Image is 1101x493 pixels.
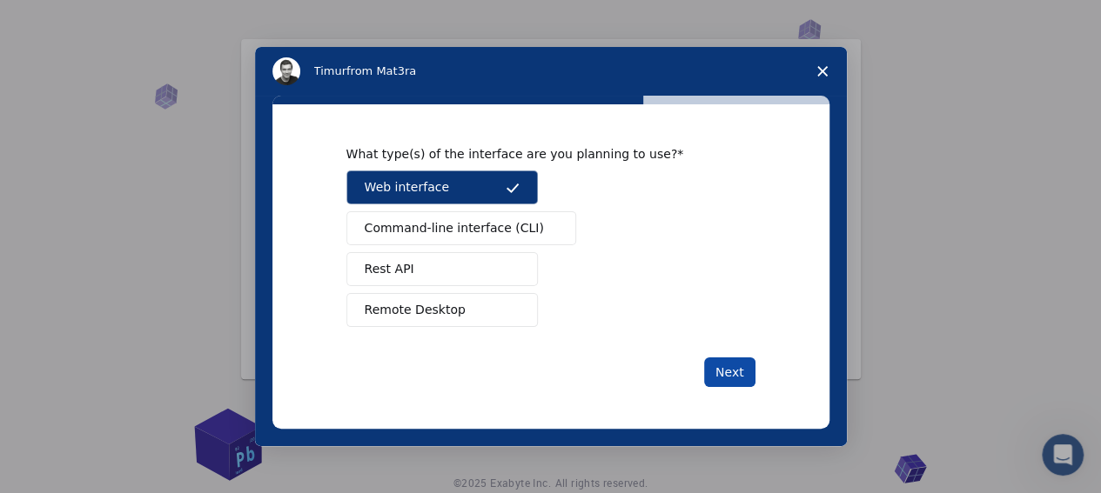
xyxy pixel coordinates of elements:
[346,211,576,245] button: Command-line interface (CLI)
[798,47,847,96] span: Close survey
[33,12,96,28] span: Pagalba
[346,293,538,327] button: Remote Desktop
[346,64,416,77] span: from Mat3ra
[365,178,449,197] span: Web interface
[704,357,755,387] button: Next
[365,260,414,278] span: Rest API
[314,64,346,77] span: Timur
[365,301,466,319] span: Remote Desktop
[346,252,538,286] button: Rest API
[272,57,300,85] img: Profile image for Timur
[346,146,729,162] div: What type(s) of the interface are you planning to use?
[346,170,538,204] button: Web interface
[365,219,544,237] span: Command-line interface (CLI)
